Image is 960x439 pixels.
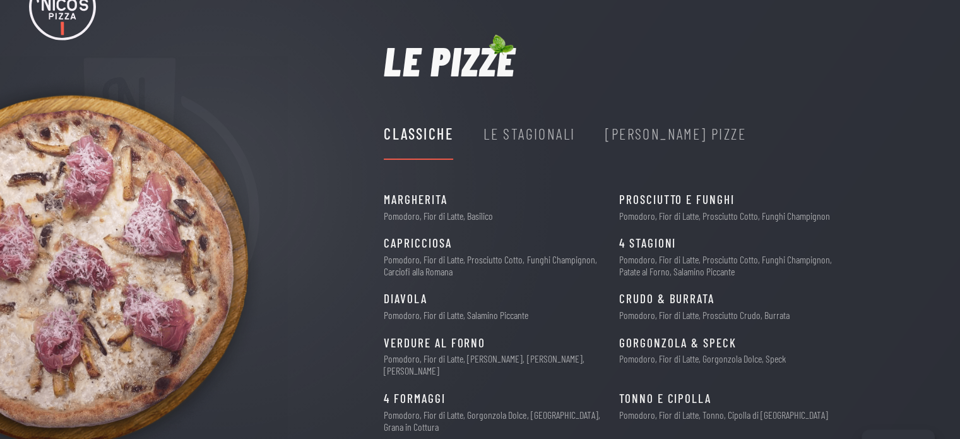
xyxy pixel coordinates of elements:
[619,210,830,222] p: Pomodoro, Fior di Latte, Prosciutto Cotto, Funghi Champignon
[384,409,600,433] p: Pomodoro, Fior di Latte, Gorgonzola Dolce, [GEOGRAPHIC_DATA], Grana in Cottura
[619,190,734,210] span: Prosciutto e Funghi
[384,289,427,309] span: Diavola
[384,309,528,321] p: Pomodoro, Fior di Latte, Salamino Piccante
[384,253,600,277] p: Pomodoro, Fior di Latte, Prosciutto Cotto, Funghi Champignon, Carciofi alla Romana
[384,389,445,409] span: 4 Formaggi
[384,352,600,376] p: Pomodoro, Fior di Latte, [PERSON_NAME], [PERSON_NAME], [PERSON_NAME]
[619,352,786,364] p: Pomodoro, Fior di Latte, Gorgonzola Dolce, Speck
[384,190,447,210] span: Margherita
[384,234,451,253] span: Capricciosa
[619,409,828,421] p: Pomodoro, Fior di Latte, Tonno, Cipolla di [GEOGRAPHIC_DATA]
[619,389,711,409] span: Tonno e Cipolla
[384,40,515,81] h1: Le pizze
[384,122,453,146] div: Classiche
[619,289,714,309] span: CRUDO & BURRATA
[483,122,575,146] div: Le Stagionali
[619,334,737,353] span: Gorgonzola & Speck
[619,253,835,277] p: Pomodoro, Fior di Latte, Prosciutto Cotto, Funghi Champignon, Patate al Forno, Salamino Piccante
[619,309,790,321] p: Pomodoro, Fior di Latte, Prosciutto Crudo, Burrata
[384,210,493,222] p: Pomodoro, Fior di Latte, Basilico
[619,234,676,253] span: 4 Stagioni
[384,334,485,353] span: Verdure al Forno
[605,122,746,146] div: [PERSON_NAME] Pizze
